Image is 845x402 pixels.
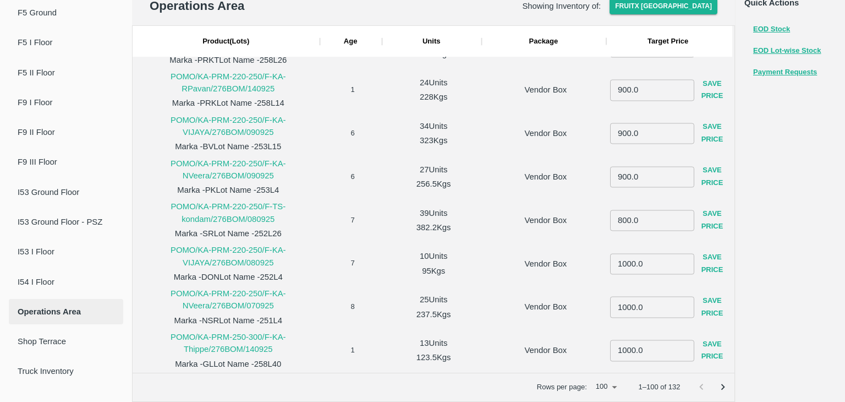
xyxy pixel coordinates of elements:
span: F5 II Floor [18,67,114,79]
p: POMO/KA-PRM-220-250/F-KA-NVeera/276BOM/070925 [137,288,320,313]
span: I53 Ground Floor [18,186,114,198]
span: F5 I Floor [18,36,114,48]
span: F9 II Floor [18,126,114,138]
button: Save Price [694,291,731,323]
p: Rows per page: [537,382,587,393]
p: Vendor Box [525,171,567,183]
p: Vendor Box [525,301,567,313]
span: Shop Terrace [18,335,114,347]
div: Kgs [422,36,441,47]
div: 7 [320,197,382,240]
div: 382.2 Kgs [416,221,451,233]
div: 95 Kgs [422,265,445,277]
p: Vendor Box [525,214,567,226]
button: EOD Stock [753,23,790,36]
div: 237.5 Kgs [416,308,451,320]
div: 24 Units [420,77,447,89]
button: Save Price [694,31,731,63]
div: 256.5 Kgs [416,178,451,191]
span: F5 Ground [18,7,114,19]
p: Marka - PRK Lot Name - 258L14 [172,97,284,110]
button: Save Price [694,118,731,150]
div: 1 [320,327,382,370]
p: Marka - PK Lot Name - 253L4 [177,184,279,197]
p: Marka - BV Lot Name - 253L15 [175,141,281,153]
div: Target Price [648,36,688,47]
p: Marka - SR Lot Name - 252L26 [175,227,282,240]
div: 27 Units [420,164,447,176]
div: 13 Units [420,338,447,350]
div: 123.5 Kgs [416,352,451,364]
button: EOD Lot-wise Stock [753,45,821,57]
p: Vendor Box [525,84,567,96]
span: I54 I Floor [18,276,114,288]
div: Days [344,36,358,47]
div: 34 Units [420,120,447,132]
span: I53 Ground Floor - PSZ [18,216,114,228]
div: 100 [591,379,621,395]
div: 228 Kgs [420,91,447,104]
p: Vendor Box [525,345,567,357]
div: 323 Kgs [420,135,447,147]
p: POMO/KA-PRM-220-250/F-KA-VIJAYA/276BOM/090925 [137,114,320,139]
button: Save Price [694,74,731,106]
p: POMO/KA-PRM-220-250/F-KA-NVeera/276BOM/090925 [137,157,320,182]
div: 10 Units [420,251,447,263]
p: POMO/KA-PRM-250-300/F-KA-Thippe/276BOM/140925 [137,331,320,356]
div: Product(Lots) [202,36,249,47]
div: Package [481,26,606,57]
div: Product(Lots) [133,26,320,57]
p: Marka - GL Lot Name - 258L40 [175,358,281,370]
p: POMO/KA-PRM-220-250/F-KA-VIJAYA/276BOM/080925 [137,245,320,269]
button: Go to next page [712,377,733,398]
span: Operations Area [18,306,114,318]
div: 6 [320,110,382,153]
div: Package [529,36,558,47]
div: Units [382,26,481,57]
div: Target Price [606,26,730,57]
div: 1 [320,66,382,110]
button: Save Price [694,205,731,237]
p: Marka - NSR Lot Name - 251L4 [174,314,282,327]
p: Marka - DON Lot Name - 252L4 [174,271,283,283]
span: I53 I Floor [18,246,114,258]
div: 25 Units [420,294,447,306]
p: POMO/KA-PRM-220-250/F-KA-RPavan/276BOM/140925 [137,70,320,95]
div: 6 [320,153,382,197]
p: Vendor Box [525,258,567,270]
p: 1–100 of 132 [639,382,681,393]
p: Marka - PRKT Lot Name - 258L26 [169,54,287,66]
button: Save Price [694,248,731,280]
div: 8 [320,284,382,327]
button: Save Price [694,161,731,193]
p: POMO/KA-PRM-220-250/F-TS-kondam/276BOM/080925 [137,201,320,226]
div: 39 Units [420,207,447,219]
button: Payment Requests [753,66,817,79]
div: 237.5 Kgs [416,48,451,60]
div: 7 [320,240,382,284]
div: Age [320,26,382,57]
span: F9 I Floor [18,96,114,108]
span: Truck Inventory [18,365,114,377]
p: Vendor Box [525,128,567,140]
button: Save Price [694,335,731,367]
span: F9 III Floor [18,156,114,168]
